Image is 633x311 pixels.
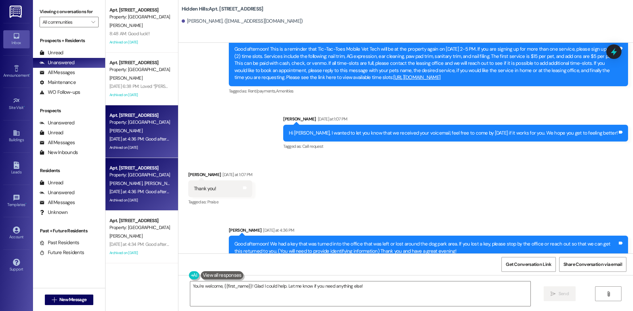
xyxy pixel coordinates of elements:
span: [PERSON_NAME] [144,180,177,186]
div: New Inbounds [40,149,78,156]
div: [PERSON_NAME] [283,116,628,125]
div: Unread [40,129,63,136]
div: Property: [GEOGRAPHIC_DATA] [109,119,170,126]
span: Share Conversation via email [563,261,622,268]
a: Leads [3,160,30,177]
div: Archived on [DATE] [109,143,171,152]
div: Archived on [DATE] [109,91,171,99]
div: [DATE] at 1:07 PM [316,116,347,122]
button: Get Conversation Link [501,257,556,272]
span: Amenities [276,88,294,94]
a: Support [3,257,30,274]
div: Tagged as: [188,197,253,207]
div: Unanswered [40,59,75,66]
div: Unanswered [40,189,75,196]
button: Share Conversation via email [559,257,626,272]
div: Property: [GEOGRAPHIC_DATA] [109,224,170,231]
div: [DATE] at 1:07 PM [221,171,252,178]
div: Maintenance [40,79,76,86]
i:  [91,19,95,25]
span: [PERSON_NAME] [109,128,142,134]
div: Archived on [DATE] [109,196,171,204]
span: Call request [302,143,323,149]
div: Good afternoon! This is a reminder that Tic-Tac-Toes Mobile Vet Tech will be at the property agai... [234,46,618,81]
div: Apt. [STREET_ADDRESS] [109,112,170,119]
div: Unanswered [40,119,75,126]
div: Thank you! [194,185,216,192]
div: [PERSON_NAME] [229,227,628,236]
div: Hi [PERSON_NAME], I wanted to let you know that we received your voicemail, feel free to come by ... [289,130,618,137]
a: Buildings [3,127,30,145]
div: Property: [GEOGRAPHIC_DATA] [109,66,170,73]
span: Praise [207,199,218,205]
span: Send [558,290,569,297]
div: Unread [40,179,63,186]
a: Account [3,224,30,242]
div: 8:48 AM: Good luck!! [109,31,150,37]
label: Viewing conversations for [40,7,99,17]
i:  [606,291,611,297]
div: Archived on [DATE] [109,38,171,46]
div: Good afternoon! We had a key that was turned into the office that was left or lost around the dog... [234,241,618,255]
span: Rent/payments , [248,88,276,94]
a: [URL][DOMAIN_NAME] [393,74,441,81]
a: Inbox [3,30,30,48]
button: Send [544,286,576,301]
div: Past Residents [40,239,79,246]
div: Unknown [40,209,68,216]
div: Apt. [STREET_ADDRESS] [109,165,170,171]
span: • [25,201,26,206]
div: Property: [GEOGRAPHIC_DATA] [109,171,170,178]
a: Site Visit • [3,95,30,113]
div: Tagged as: [229,86,628,96]
input: All communities [43,17,88,27]
div: [DATE] 6:38 PM: Loved “[PERSON_NAME] (Hidden Hills): That's a relief! I'm glad to hear the raccoo... [109,83,489,89]
div: Archived on [DATE] [109,249,171,257]
div: Prospects + Residents [33,37,105,44]
span: [PERSON_NAME] [109,233,142,239]
span: [PERSON_NAME] [109,75,142,81]
div: [DATE] at 4:36 PM [261,227,294,234]
div: [PERSON_NAME]. ([EMAIL_ADDRESS][DOMAIN_NAME]) [182,18,303,25]
div: Future Residents [40,249,84,256]
div: Tagged as: [283,142,628,151]
span: Get Conversation Link [506,261,551,268]
div: Unread [40,49,63,56]
div: Past + Future Residents [33,227,105,234]
button: New Message [45,295,94,305]
div: WO Follow-ups [40,89,80,96]
div: All Messages [40,199,75,206]
div: Residents [33,167,105,174]
a: Templates • [3,192,30,210]
div: All Messages [40,139,75,146]
div: All Messages [40,69,75,76]
div: [PERSON_NAME] [188,171,253,180]
div: Prospects [33,107,105,114]
img: ResiDesk Logo [10,6,23,18]
span: New Message [59,296,86,303]
textarea: You're welcome, {{first_name}}! Glad I could help. Let me know if you need anything else! [190,281,530,306]
span: [PERSON_NAME] [109,22,142,28]
div: Property: [GEOGRAPHIC_DATA] [109,13,170,20]
i:  [52,297,57,302]
span: • [24,104,25,109]
span: • [29,72,30,77]
span: [PERSON_NAME] [109,180,144,186]
div: Apt. [STREET_ADDRESS] [109,217,170,224]
b: Hidden Hills: Apt. [STREET_ADDRESS] [182,6,263,13]
i:  [551,291,556,297]
div: Apt. [STREET_ADDRESS] [109,7,170,13]
div: Apt. [STREET_ADDRESS] [109,59,170,66]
